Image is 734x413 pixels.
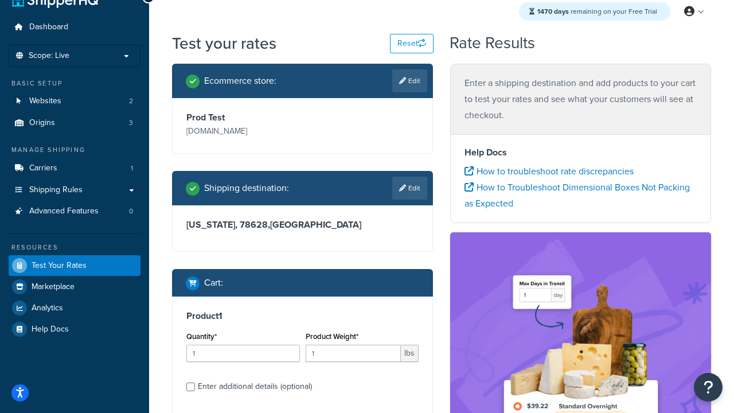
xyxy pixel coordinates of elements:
[29,206,99,216] span: Advanced Features
[537,6,569,17] strong: 1470 days
[204,76,276,86] h2: Ecommerce store :
[9,201,140,222] a: Advanced Features0
[9,298,140,318] a: Analytics
[9,276,140,297] a: Marketplace
[401,345,419,362] span: lbs
[172,32,276,54] h1: Test your rates
[9,158,140,179] li: Carriers
[29,96,61,106] span: Websites
[186,219,419,231] h3: [US_STATE], 78628 , [GEOGRAPHIC_DATA]
[29,51,69,61] span: Scope: Live
[9,112,140,134] li: Origins
[464,181,690,210] a: How to Troubleshoot Dimensional Boxes Not Packing as Expected
[464,146,697,159] h4: Help Docs
[32,282,75,292] span: Marketplace
[129,118,133,128] span: 3
[186,345,300,362] input: 0
[9,158,140,179] a: Carriers1
[392,177,427,200] a: Edit
[9,255,140,276] a: Test Your Rates
[198,379,312,395] div: Enter additional details (optional)
[392,69,427,92] a: Edit
[186,123,300,139] p: [DOMAIN_NAME]
[694,373,723,402] button: Open Resource Center
[9,180,140,201] a: Shipping Rules
[131,163,133,173] span: 1
[464,165,634,178] a: How to troubleshoot rate discrepancies
[32,261,87,271] span: Test Your Rates
[29,185,83,195] span: Shipping Rules
[32,325,69,334] span: Help Docs
[9,243,140,252] div: Resources
[29,118,55,128] span: Origins
[450,34,535,52] h2: Rate Results
[9,17,140,38] a: Dashboard
[29,22,68,32] span: Dashboard
[537,6,657,17] span: remaining on your Free Trial
[129,206,133,216] span: 0
[32,303,63,313] span: Analytics
[9,79,140,88] div: Basic Setup
[204,278,223,288] h2: Cart :
[186,310,419,322] h3: Product 1
[464,75,697,123] p: Enter a shipping destination and add products to your cart to test your rates and see what your c...
[9,91,140,112] li: Websites
[9,112,140,134] a: Origins3
[204,183,289,193] h2: Shipping destination :
[186,383,195,391] input: Enter additional details (optional)
[9,201,140,222] li: Advanced Features
[186,112,300,123] h3: Prod Test
[129,96,133,106] span: 2
[9,91,140,112] a: Websites2
[186,332,217,341] label: Quantity*
[306,345,401,362] input: 0.00
[9,145,140,155] div: Manage Shipping
[29,163,57,173] span: Carriers
[390,34,434,53] button: Reset
[9,319,140,340] a: Help Docs
[306,332,358,341] label: Product Weight*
